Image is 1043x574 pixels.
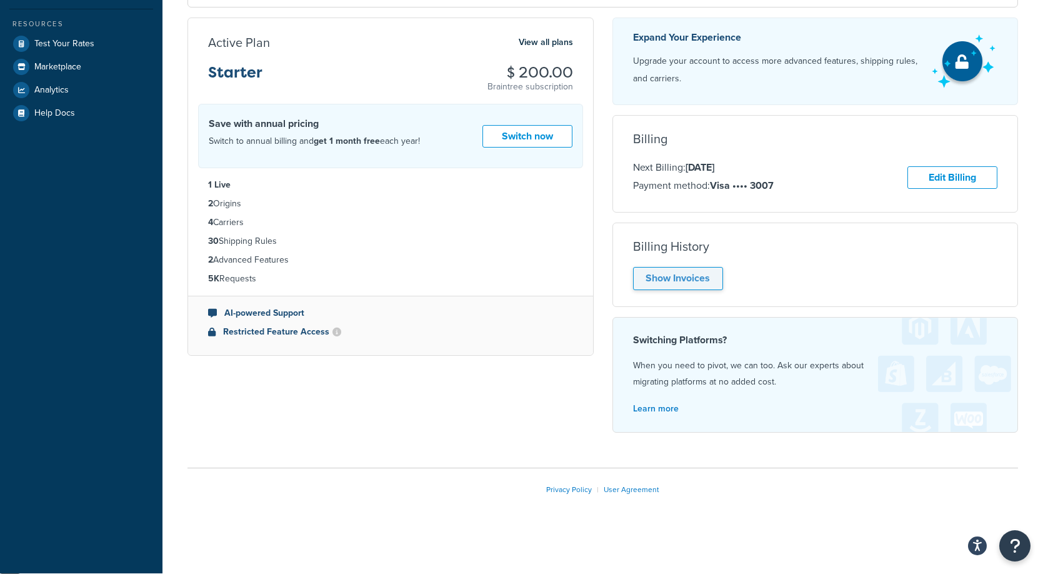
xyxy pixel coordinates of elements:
span: Analytics [34,85,69,96]
a: View all plans [519,34,573,51]
li: Carriers [208,216,573,229]
li: Origins [208,197,573,211]
h4: Save with annual pricing [209,116,420,131]
h4: Switching Platforms? [633,333,998,348]
strong: 5K [208,272,219,285]
a: Privacy Policy [546,484,592,495]
li: Requests [208,272,573,286]
p: Payment method: [633,178,774,194]
li: Shipping Rules [208,234,573,248]
strong: 1 Live [208,178,231,191]
a: Help Docs [9,102,153,124]
a: Analytics [9,79,153,101]
strong: Visa •••• 3007 [710,178,774,193]
strong: 2 [208,253,213,266]
p: When you need to pivot, we can too. Ask our experts about migrating platforms at no added cost. [633,358,998,390]
p: Switch to annual billing and each year! [209,133,420,149]
a: Expand Your Experience Upgrade your account to access more advanced features, shipping rules, and... [612,18,1019,105]
a: Test Your Rates [9,33,153,55]
a: Show Invoices [633,267,723,290]
h3: $ 200.00 [487,64,573,81]
span: | [597,484,599,495]
li: Restricted Feature Access [208,325,573,339]
span: Test Your Rates [34,39,94,49]
h3: Starter [208,64,262,91]
strong: get 1 month free [314,134,380,148]
span: Marketplace [34,62,81,73]
li: Advanced Features [208,253,573,267]
a: Marketplace [9,56,153,78]
strong: 30 [208,234,219,248]
strong: [DATE] [686,160,714,174]
h3: Billing History [633,239,709,253]
p: Braintree subscription [487,81,573,93]
p: Upgrade your account to access more advanced features, shipping rules, and carriers. [633,53,921,88]
h3: Billing [633,132,667,146]
a: User Agreement [604,484,659,495]
a: Switch now [482,125,572,148]
h3: Active Plan [208,36,270,49]
a: Edit Billing [907,166,997,189]
li: AI-powered Support [208,306,573,320]
strong: 2 [208,197,213,210]
button: Open Resource Center [999,530,1031,561]
p: Expand Your Experience [633,29,921,46]
p: Next Billing: [633,159,774,176]
strong: 4 [208,216,213,229]
a: Learn more [633,402,679,415]
span: Help Docs [34,108,75,119]
div: Resources [9,19,153,29]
